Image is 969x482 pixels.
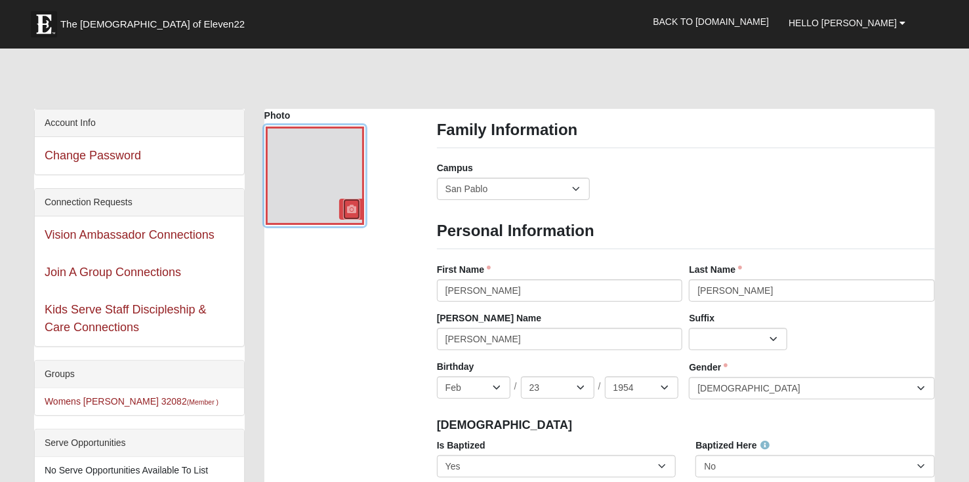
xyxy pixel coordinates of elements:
[514,380,517,394] span: /
[789,18,897,28] span: Hello [PERSON_NAME]
[689,361,728,374] label: Gender
[779,7,915,39] a: Hello [PERSON_NAME]
[689,311,714,325] label: Suffix
[45,303,207,334] a: Kids Serve Staff Discipleship & Care Connections
[45,396,218,407] a: Womens [PERSON_NAME] 32082(Member )
[187,398,218,406] small: (Member )
[437,161,473,174] label: Campus
[31,11,57,37] img: Eleven22 logo
[437,360,474,373] label: Birthday
[437,121,935,140] h3: Family Information
[45,149,141,162] a: Change Password
[45,228,215,241] a: Vision Ambassador Connections
[45,266,181,279] a: Join A Group Connections
[437,439,485,452] label: Is Baptized
[689,263,742,276] label: Last Name
[35,110,244,137] div: Account Info
[437,418,935,433] h4: [DEMOGRAPHIC_DATA]
[598,380,601,394] span: /
[264,109,291,122] label: Photo
[35,361,244,388] div: Groups
[24,5,287,37] a: The [DEMOGRAPHIC_DATA] of Eleven22
[437,263,491,276] label: First Name
[437,311,541,325] label: [PERSON_NAME] Name
[695,439,770,452] label: Baptized Here
[35,189,244,216] div: Connection Requests
[60,18,245,31] span: The [DEMOGRAPHIC_DATA] of Eleven22
[35,430,244,457] div: Serve Opportunities
[643,5,779,38] a: Back to [DOMAIN_NAME]
[437,222,935,241] h3: Personal Information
